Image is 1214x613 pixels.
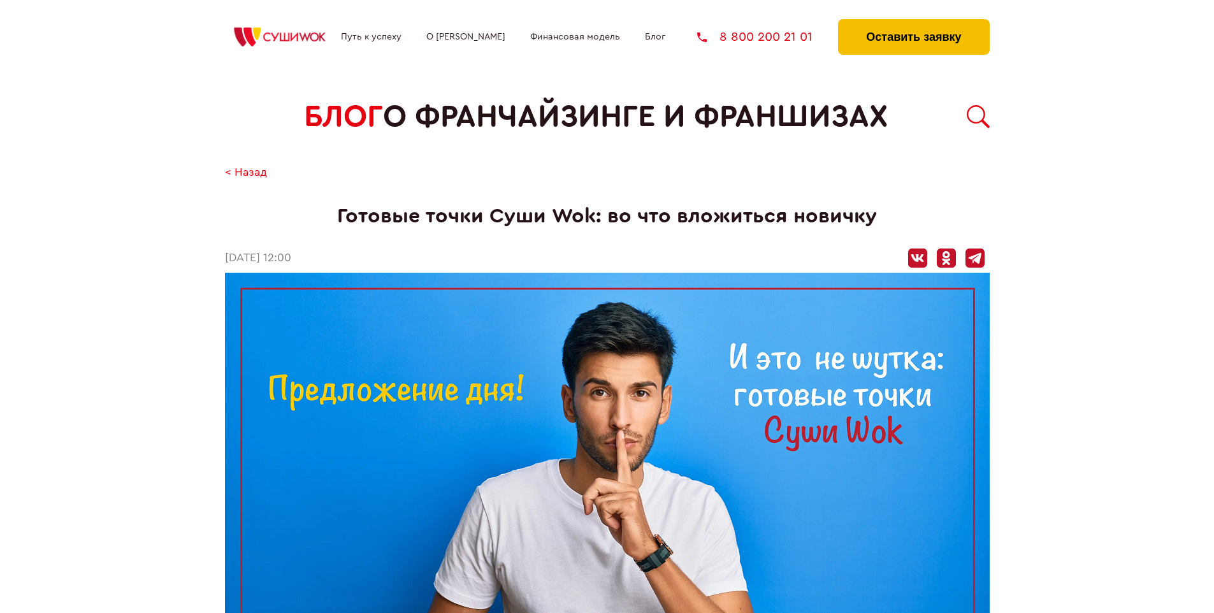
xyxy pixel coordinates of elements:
[341,32,401,42] a: Путь к успеху
[697,31,813,43] a: 8 800 200 21 01
[225,252,291,265] time: [DATE] 12:00
[304,99,383,134] span: БЛОГ
[383,99,888,134] span: о франчайзинге и франшизах
[225,205,990,228] h1: Готовые точки Суши Wok: во что вложиться новичку
[645,32,665,42] a: Блог
[225,166,267,180] a: < Назад
[530,32,620,42] a: Финансовая модель
[719,31,813,43] span: 8 800 200 21 01
[838,19,989,55] button: Оставить заявку
[426,32,505,42] a: О [PERSON_NAME]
